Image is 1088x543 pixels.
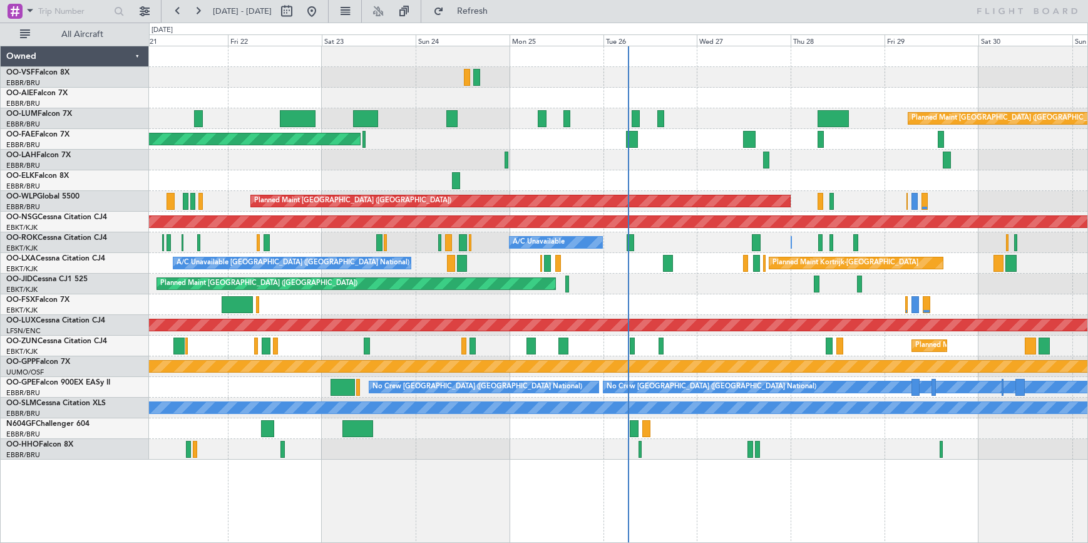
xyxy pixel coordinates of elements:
div: Fri 22 [228,34,322,46]
a: OO-LUMFalcon 7X [6,110,72,118]
a: EBKT/KJK [6,347,38,356]
a: OO-LUXCessna Citation CJ4 [6,317,105,324]
a: EBBR/BRU [6,182,40,191]
div: Tue 26 [603,34,697,46]
button: Refresh [428,1,503,21]
div: Sat 30 [978,34,1072,46]
a: LFSN/ENC [6,326,41,336]
a: OO-GPPFalcon 7X [6,358,70,366]
a: EBBR/BRU [6,409,40,418]
div: Planned Maint Kortrijk-[GEOGRAPHIC_DATA] [915,336,1061,355]
span: OO-FAE [6,131,35,138]
div: No Crew [GEOGRAPHIC_DATA] ([GEOGRAPHIC_DATA] National) [607,378,816,396]
span: OO-LUX [6,317,36,324]
a: OO-JIDCessna CJ1 525 [6,276,88,283]
div: A/C Unavailable [GEOGRAPHIC_DATA] ([GEOGRAPHIC_DATA] National) [177,254,409,272]
a: OO-NSGCessna Citation CJ4 [6,214,107,221]
span: N604GF [6,420,36,428]
a: EBBR/BRU [6,202,40,212]
div: Planned Maint Kortrijk-[GEOGRAPHIC_DATA] [772,254,918,272]
a: EBKT/KJK [6,223,38,232]
a: EBKT/KJK [6,285,38,294]
a: N604GFChallenger 604 [6,420,90,428]
a: OO-GPEFalcon 900EX EASy II [6,379,110,386]
a: EBBR/BRU [6,140,40,150]
span: OO-ELK [6,172,34,180]
a: UUMO/OSF [6,368,44,377]
span: OO-AIE [6,90,33,97]
a: EBBR/BRU [6,161,40,170]
div: Sat 23 [322,34,416,46]
a: OO-FSXFalcon 7X [6,296,69,304]
div: Wed 27 [697,34,791,46]
span: Refresh [446,7,499,16]
a: OO-AIEFalcon 7X [6,90,68,97]
a: EBBR/BRU [6,430,40,439]
span: OO-LUM [6,110,38,118]
a: EBBR/BRU [6,120,40,129]
span: OO-JID [6,276,33,283]
input: Trip Number [38,2,110,21]
a: OO-ELKFalcon 8X [6,172,69,180]
div: Planned Maint [GEOGRAPHIC_DATA] ([GEOGRAPHIC_DATA]) [254,192,451,210]
span: OO-WLP [6,193,37,200]
span: OO-NSG [6,214,38,221]
div: No Crew [GEOGRAPHIC_DATA] ([GEOGRAPHIC_DATA] National) [372,378,582,396]
a: OO-ROKCessna Citation CJ4 [6,234,107,242]
span: OO-ROK [6,234,38,242]
a: EBBR/BRU [6,450,40,460]
div: Thu 28 [791,34,885,46]
span: OO-VSF [6,69,35,76]
span: OO-HHO [6,441,39,448]
div: Planned Maint [GEOGRAPHIC_DATA] ([GEOGRAPHIC_DATA]) [160,274,357,293]
span: [DATE] - [DATE] [213,6,272,17]
span: All Aircraft [33,30,132,39]
a: OO-ZUNCessna Citation CJ4 [6,338,107,345]
div: Mon 25 [510,34,603,46]
a: OO-VSFFalcon 8X [6,69,69,76]
div: Thu 21 [134,34,228,46]
a: OO-SLMCessna Citation XLS [6,400,106,407]
a: EBBR/BRU [6,78,40,88]
span: OO-GPP [6,358,36,366]
span: OO-GPE [6,379,36,386]
a: EBKT/KJK [6,264,38,274]
span: OO-ZUN [6,338,38,345]
span: OO-SLM [6,400,36,407]
span: OO-FSX [6,296,35,304]
a: OO-LAHFalcon 7X [6,152,71,159]
span: OO-LAH [6,152,36,159]
button: All Aircraft [14,24,136,44]
a: EBKT/KJK [6,306,38,315]
a: OO-HHOFalcon 8X [6,441,73,448]
a: OO-LXACessna Citation CJ4 [6,255,105,262]
a: EBKT/KJK [6,244,38,253]
div: [DATE] [151,25,173,36]
div: Fri 29 [885,34,978,46]
a: EBBR/BRU [6,99,40,108]
a: EBBR/BRU [6,388,40,398]
span: OO-LXA [6,255,36,262]
div: Sun 24 [416,34,510,46]
a: OO-FAEFalcon 7X [6,131,69,138]
div: A/C Unavailable [513,233,565,252]
a: OO-WLPGlobal 5500 [6,193,80,200]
